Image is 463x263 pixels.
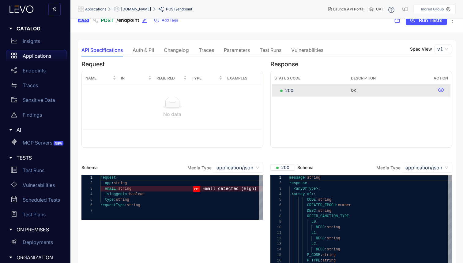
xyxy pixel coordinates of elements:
[85,7,106,11] span: Applications
[121,75,147,82] span: In
[307,203,336,207] span: CREATED_EPOCH
[81,180,92,186] div: 2
[9,26,13,31] span: caret-right
[189,72,225,84] th: Type
[17,155,62,161] span: TESTS
[17,227,62,232] span: ON PREMISES
[6,109,67,123] a: Findings
[323,4,369,14] button: Launch API Portal
[294,187,318,191] span: <anyOfType>
[336,203,338,207] span: :
[349,214,351,219] span: :
[6,94,67,109] a: Sensitive Data
[291,47,323,53] div: Vulnerabilities
[4,22,67,35] div: CATALOG
[85,75,111,82] span: Name
[17,255,62,260] span: ORGANIZATION
[78,18,89,22] div: AUTO
[270,241,281,247] div: 13
[289,181,307,185] span: response
[316,231,318,235] span: :
[23,112,42,118] p: Findings
[9,128,13,132] span: caret-right
[316,209,318,213] span: :
[270,214,281,219] div: 8
[292,192,314,196] span: <array of>
[11,82,17,88] span: swap
[270,164,314,171] span: Schema
[116,198,129,202] span: string
[154,15,178,25] button: plus-circleAdd Tags
[9,156,13,160] span: caret-right
[133,47,154,53] div: Auth & PII
[320,253,322,257] span: :
[48,3,61,15] button: double-left
[127,203,140,207] span: string
[81,61,263,68] h4: Request
[270,208,281,214] div: 7
[316,220,318,224] span: :
[270,175,281,180] div: 1
[307,258,320,263] span: P_TYPE
[105,192,127,196] span: isloggedin
[81,191,92,197] div: 4
[199,47,214,53] div: Traces
[276,164,289,171] span: 200
[270,236,281,241] div: 12
[325,225,327,230] span: :
[322,253,336,257] span: string
[6,64,67,79] a: Endpoints
[101,17,114,23] span: POST
[437,44,449,54] span: v1
[83,72,119,84] th: Name
[216,163,259,172] span: application/json
[162,18,178,22] span: Add Tags
[289,176,305,180] span: message
[307,253,320,257] span: P_CODE
[307,198,316,202] span: CODE
[23,212,46,217] p: Test Plans
[6,179,67,194] a: Vulnerabilities
[316,225,325,230] span: DESC
[314,192,316,196] span: :
[142,15,152,25] button: edit
[105,181,111,185] span: app
[9,227,13,232] span: caret-right
[307,209,316,213] span: DESC
[307,181,309,185] span: :
[116,176,118,180] span: :
[4,151,67,164] div: TESTS
[6,137,67,151] a: MCP ServersNEW
[119,72,154,84] th: In
[272,72,348,84] th: Status Code
[280,87,293,94] span: 200
[4,223,67,236] div: ON PREMISES
[17,26,62,31] span: CATALOG
[114,181,127,185] span: string
[270,219,281,225] div: 9
[100,203,125,207] span: requestType
[154,17,159,23] span: plus-circle
[419,17,442,23] span: Run Tests
[270,225,281,230] div: 10
[270,191,281,197] div: 4
[270,180,281,186] div: 2
[322,258,336,263] span: string
[9,255,13,260] span: caret-right
[311,231,316,235] span: L1
[431,72,450,84] th: Action
[270,247,281,252] div: 14
[376,165,401,170] label: Media Type
[116,17,139,23] span: /endpoint
[85,111,259,117] div: No data
[4,123,67,136] div: AI
[421,7,444,11] p: Incred Group
[325,236,327,241] span: :
[348,84,431,97] td: OK
[305,176,307,180] span: :
[6,194,67,208] a: Scheduled Tests
[406,15,447,25] button: play-circleRun Tests
[270,197,281,203] div: 5
[187,165,212,170] label: Media Type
